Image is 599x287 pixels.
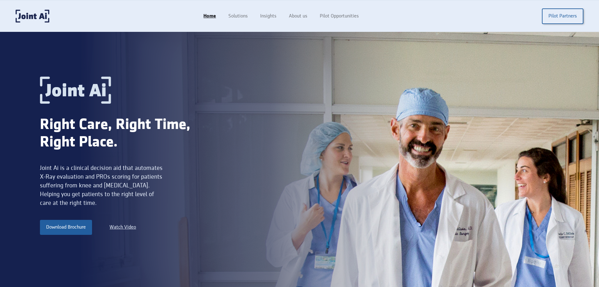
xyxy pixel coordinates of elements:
a: Home [197,10,222,22]
a: home [16,10,49,22]
a: About us [283,10,314,22]
a: Pilot Partners [542,8,583,24]
a: Solutions [222,10,254,22]
div: Joint Ai is a clinical decision aid that automates X-Ray evaluation and PROs scoring for patients... [40,164,164,207]
a: Watch Video [110,224,136,231]
div: Right Care, Right Time, Right Place. [40,116,218,151]
a: Pilot Opportunities [314,10,365,22]
a: Download Brochure [40,220,92,235]
a: Insights [254,10,283,22]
